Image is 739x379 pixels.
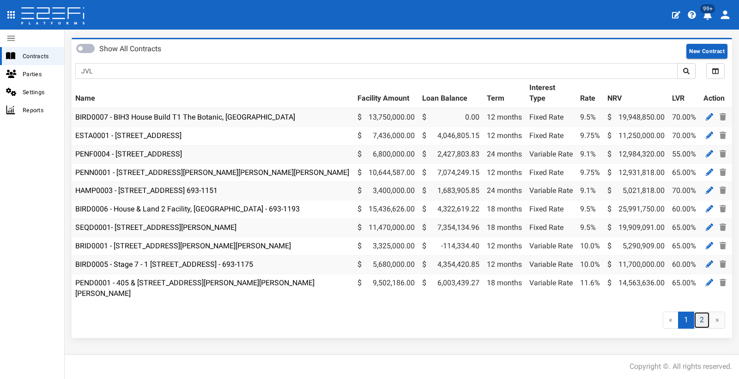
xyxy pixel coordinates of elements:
[418,182,483,200] td: 1,683,905.85
[604,182,668,200] td: 5,021,818.00
[75,223,236,232] a: SEQD0001- [STREET_ADDRESS][PERSON_NAME]
[354,79,418,108] th: Facility Amount
[717,277,728,289] a: Delete Contract
[717,111,728,123] a: Delete Contract
[526,274,576,302] td: Variable Rate
[576,145,604,163] td: 9.1%
[526,163,576,182] td: Fixed Rate
[668,274,700,302] td: 65.00%
[668,145,700,163] td: 55.00%
[526,237,576,255] td: Variable Rate
[526,126,576,145] td: Fixed Rate
[717,130,728,141] a: Delete Contract
[418,274,483,302] td: 6,003,439.27
[418,163,483,182] td: 7,074,249.15
[668,219,700,237] td: 65.00%
[23,87,57,97] span: Settings
[75,241,291,250] a: BRID0001 - [STREET_ADDRESS][PERSON_NAME][PERSON_NAME]
[75,205,300,213] a: BIRD0006 - House & Land 2 Facility, [GEOGRAPHIC_DATA] - 693-1193
[354,200,418,219] td: 15,436,626.00
[604,126,668,145] td: 11,250,000.00
[717,203,728,215] a: Delete Contract
[483,163,526,182] td: 12 months
[576,182,604,200] td: 9.1%
[668,182,700,200] td: 70.00%
[717,240,728,252] a: Delete Contract
[668,255,700,274] td: 60.00%
[526,145,576,163] td: Variable Rate
[526,108,576,126] td: Fixed Rate
[483,126,526,145] td: 12 months
[354,145,418,163] td: 6,800,000.00
[576,126,604,145] td: 9.75%
[483,237,526,255] td: 12 months
[576,200,604,219] td: 9.5%
[75,168,349,177] a: PENN0001 - [STREET_ADDRESS][PERSON_NAME][PERSON_NAME][PERSON_NAME]
[72,79,354,108] th: Name
[99,44,161,54] label: Show All Contracts
[354,274,418,302] td: 9,502,186.00
[576,255,604,274] td: 10.0%
[526,255,576,274] td: Variable Rate
[23,105,57,115] span: Reports
[668,200,700,219] td: 60.00%
[709,312,725,329] a: »
[23,69,57,79] span: Parties
[604,200,668,219] td: 25,991,750.00
[576,163,604,182] td: 9.75%
[668,163,700,182] td: 65.00%
[717,259,728,270] a: Delete Contract
[483,108,526,126] td: 12 months
[354,237,418,255] td: 3,325,000.00
[354,255,418,274] td: 5,680,000.00
[604,274,668,302] td: 14,563,636.00
[604,145,668,163] td: 12,984,320.00
[526,182,576,200] td: Variable Rate
[526,200,576,219] td: Fixed Rate
[717,222,728,233] a: Delete Contract
[418,255,483,274] td: 4,354,420.85
[418,108,483,126] td: 0.00
[483,182,526,200] td: 24 months
[354,126,418,145] td: 7,436,000.00
[483,145,526,163] td: 24 months
[604,79,668,108] th: NRV
[354,108,418,126] td: 13,750,000.00
[668,126,700,145] td: 70.00%
[604,237,668,255] td: 5,290,909.00
[668,108,700,126] td: 70.00%
[576,274,604,302] td: 11.6%
[686,44,727,59] button: New Contract
[483,79,526,108] th: Term
[354,182,418,200] td: 3,400,000.00
[604,163,668,182] td: 12,931,818.00
[576,219,604,237] td: 9.5%
[354,219,418,237] td: 11,470,000.00
[717,148,728,160] a: Delete Contract
[418,237,483,255] td: -114,334.40
[668,79,700,108] th: LVR
[630,361,732,372] div: Copyright ©. All rights reserved.
[694,312,710,329] a: 2
[483,200,526,219] td: 18 months
[75,186,218,195] a: HAMP0003 - [STREET_ADDRESS] 693-1151
[75,150,182,158] a: PENF0004 - [STREET_ADDRESS]
[604,219,668,237] td: 19,909,091.00
[604,255,668,274] td: 11,700,000.00
[418,219,483,237] td: 7,354,134.96
[668,237,700,255] td: 65.00%
[663,312,678,329] span: «
[75,131,182,140] a: ESTA0001 - [STREET_ADDRESS]
[483,255,526,274] td: 12 months
[23,51,57,61] span: Contracts
[717,167,728,178] a: Delete Contract
[418,145,483,163] td: 2,427,803.83
[717,185,728,196] a: Delete Contract
[483,274,526,302] td: 18 months
[526,79,576,108] th: Interest Type
[75,278,315,298] a: PEND0001 - 405 & [STREET_ADDRESS][PERSON_NAME][PERSON_NAME][PERSON_NAME]
[576,108,604,126] td: 9.5%
[75,113,295,121] a: BIRD0007 - BIH3 House Build T1 The Botanic, [GEOGRAPHIC_DATA]
[418,200,483,219] td: 4,322,619.22
[604,108,668,126] td: 19,948,850.00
